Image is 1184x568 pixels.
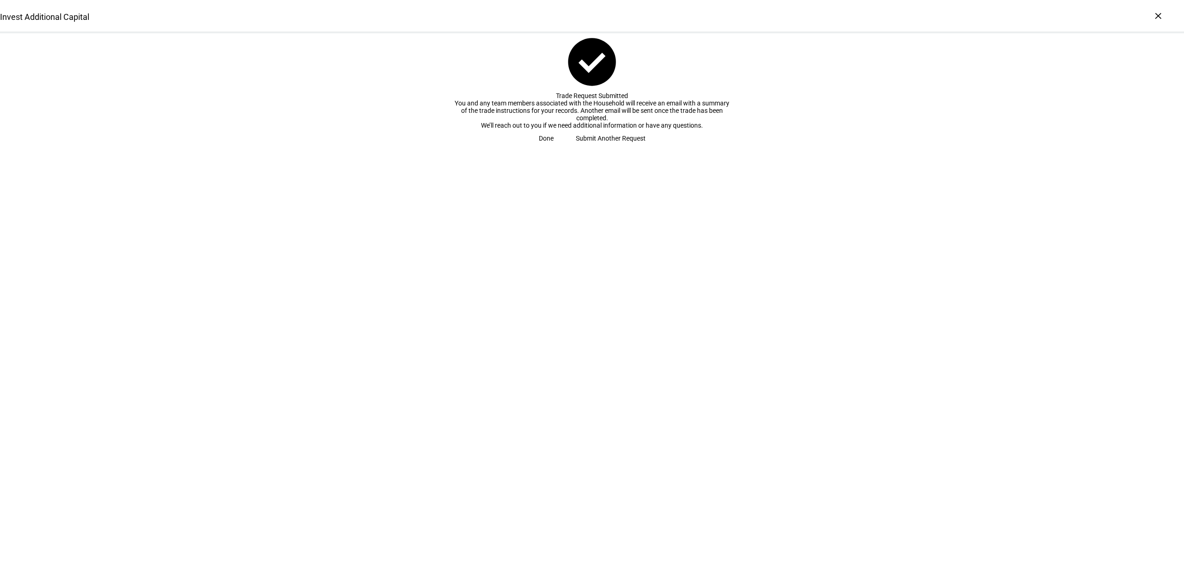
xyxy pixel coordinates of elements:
div: You and any team members associated with the Household will receive an email with a summary of th... [453,99,731,122]
div: We’ll reach out to you if we need additional information or have any questions. [453,122,731,129]
div: × [1151,8,1165,23]
mat-icon: check_circle [563,33,621,91]
span: Done [539,129,554,148]
span: Submit Another Request [576,129,646,148]
button: Done [528,129,565,148]
div: Trade Request Submitted [453,92,731,99]
button: Submit Another Request [565,129,657,148]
